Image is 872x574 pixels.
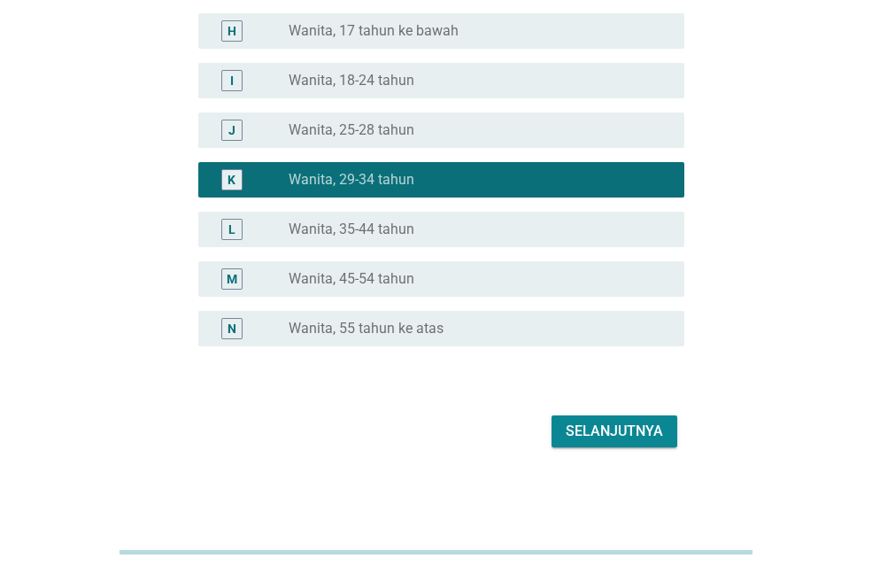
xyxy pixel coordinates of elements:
div: K [228,170,235,189]
label: Wanita, 35-44 tahun [289,221,414,238]
div: J [228,120,235,139]
label: Wanita, 45-54 tahun [289,270,414,288]
button: Selanjutnya [552,415,677,447]
label: Wanita, 29-34 tahun [289,171,414,189]
label: Wanita, 55 tahun ke atas [289,320,444,337]
div: M [227,269,237,288]
label: Wanita, 18-24 tahun [289,72,414,89]
div: I [230,71,234,89]
label: Wanita, 17 tahun ke bawah [289,22,459,40]
div: L [228,220,235,238]
div: Selanjutnya [566,421,663,442]
label: Wanita, 25-28 tahun [289,121,414,139]
div: N [228,319,236,337]
div: H [228,21,236,40]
